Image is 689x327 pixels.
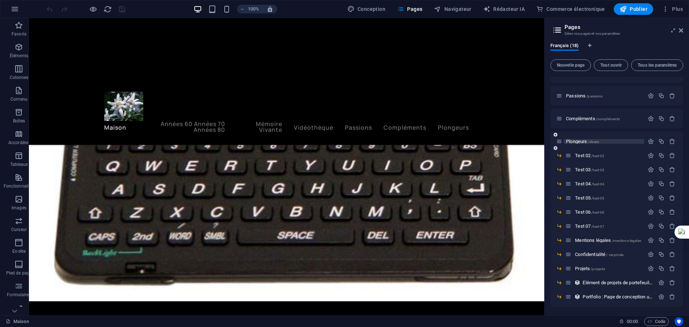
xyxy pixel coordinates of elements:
div: Compléments/compléments [564,116,644,121]
button: Publier [614,3,653,15]
div: Paramètres [648,209,654,215]
font: /test-03 [591,168,604,172]
div: Supprimer [669,209,675,215]
div: Test 03/test-03 [573,167,644,172]
div: Dupliquer [658,93,664,99]
div: Dupliquer [658,209,664,215]
div: Paramètres [648,195,654,201]
div: Paramètres [658,294,664,300]
div: Dupliquer [658,138,664,144]
i: Lors du redimensionnement, ajustez automatiquement le niveau de zoom en fonction de l'appareil sé... [267,6,273,12]
font: Pages [565,24,580,30]
span: Cliquez pour ouvrir la page. [575,266,605,271]
font: /passions [586,94,603,98]
font: Élément de projets de portefeuille [583,280,653,285]
div: Paramètres [648,237,654,243]
span: Cliquez pour ouvrir la page. [575,167,604,172]
div: Supprimer [669,167,675,173]
div: Test 04/test-04 [573,181,644,186]
font: Images [12,205,26,210]
font: 00 [627,319,632,324]
span: Cliquez pour ouvrir la page. [575,181,604,186]
div: Paramètres [648,223,654,229]
div: Paramètres [648,167,654,173]
font: /test-06 [591,210,604,214]
div: Projets/projects [573,266,644,271]
div: Mentions légales/mentions-legales [573,238,644,243]
div: Paramètres [648,251,654,257]
div: Paramètres [648,116,654,122]
button: Centrés sur l'utilisateur [675,317,683,326]
button: Nouvelle page [550,59,591,71]
font: Test 03 [575,167,591,172]
font: /compléments [596,117,620,121]
font: Navigateur [444,6,472,12]
div: Paramètres [648,181,654,187]
div: Portfolio : Page de conception unique [580,294,655,299]
div: Cette mise en page est utilisée en tant que modèle pour toutes les entrées (par exemple : un arti... [574,294,580,300]
button: Tout ouvrir [594,59,628,71]
font: Plongeurs [566,139,587,144]
font: Test 05 [575,195,591,201]
div: Supprimer [669,251,675,257]
div: Paramètres [648,265,654,272]
i: Mettre à jour la page [103,5,112,13]
font: 00 [633,319,638,324]
div: Plongeurs/divers [564,139,644,144]
font: /test-04 [591,182,604,186]
div: Confidentialité/ vie privée [573,252,644,257]
font: Pied de page [6,271,32,276]
font: Fonctionnalités [4,184,35,189]
button: recharger [103,5,112,13]
div: Supprimer [669,93,675,99]
div: Supprimer [669,152,675,159]
font: Tous les paramètres [638,63,677,68]
span: Cliquez pour ouvrir la page. [575,153,604,158]
font: Commerce électronique [546,6,605,12]
font: Rédacteur IA [493,6,525,12]
div: Dupliquer [658,251,664,257]
div: Dupliquer [658,265,664,272]
font: Français (18) [550,43,579,48]
font: Favoris [12,32,26,37]
font: Publier [630,6,647,12]
font: Passions [566,93,586,98]
div: Supprimer [669,294,675,300]
div: Élément de projets de portefeuille [580,280,655,285]
div: Cette mise en page est utilisée en tant que modèle pour toutes les entrées (par exemple : un arti... [574,280,580,286]
a: Cliquez pour annuler la sélection. Double-cliquez pour ouvrir Pages. [6,317,29,326]
div: Test 05/test-05 [573,196,644,200]
font: Plus [672,6,683,12]
font: Gérer vos pages et vos paramètres [565,32,620,35]
font: Conception [358,6,385,12]
font: /mentions-legales [612,239,641,243]
div: Supprimer [669,265,675,272]
font: Curseur [11,227,27,232]
font: 100% [248,6,259,12]
font: Code [655,319,665,324]
font: Tableaux [10,162,28,167]
div: Test 06/test-06 [573,210,644,214]
button: Rédacteur IA [480,3,528,15]
div: Passions/passions [564,93,644,98]
font: En-tête [12,249,26,254]
div: Test 07/test-07 [573,224,644,229]
font: /test-02 [591,154,604,158]
div: Supprimer [669,280,675,286]
font: Mentions légales [575,238,611,243]
div: Supprimer [669,116,675,122]
div: Dupliquer [658,181,664,187]
font: /test-05 [591,196,604,200]
span: Cliquez pour ouvrir la page. [575,209,604,215]
button: Tous les paramètres [631,59,683,71]
span: Cliquez pour ouvrir la page. [566,93,603,98]
font: /divers [588,140,599,144]
div: Dupliquer [658,116,664,122]
font: Test 07 [575,223,591,229]
button: Commerce électronique [533,3,608,15]
font: Maison [13,319,29,324]
div: Supprimer [669,181,675,187]
div: Supprimer [669,223,675,229]
font: Contenu [10,97,28,102]
div: Supprimer [669,138,675,144]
